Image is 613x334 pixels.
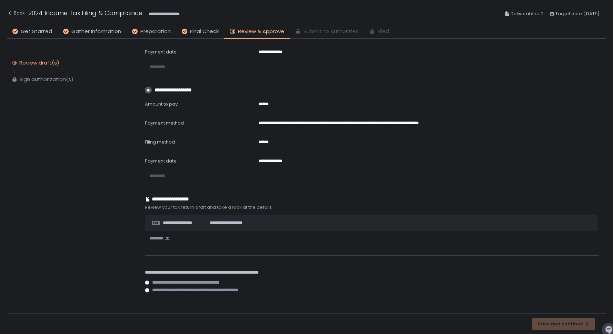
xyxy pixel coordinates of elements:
span: Amount to pay [145,101,178,107]
button: Back [7,8,25,20]
span: Review your tax return draft and take a look at the details [145,204,599,210]
span: Get Started [21,28,52,36]
span: Deliverables: 2 [511,10,544,18]
span: Preparation [140,28,171,36]
span: Review & Approve [238,28,284,36]
span: Target date: [DATE] [555,10,599,18]
span: Payment method [145,120,184,126]
span: Payment date [145,158,177,164]
span: Filed [378,28,389,36]
h1: 2024 Income Tax Filing & Compliance [28,8,142,18]
span: Final Check [190,28,219,36]
span: Filing method [145,139,175,145]
div: Review draft(s) [19,59,59,66]
div: Back [7,9,25,17]
span: Submit to Authorities [304,28,358,36]
div: Sign authorization(s) [19,76,73,83]
span: Gather Information [71,28,121,36]
span: Payment date [145,49,177,55]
